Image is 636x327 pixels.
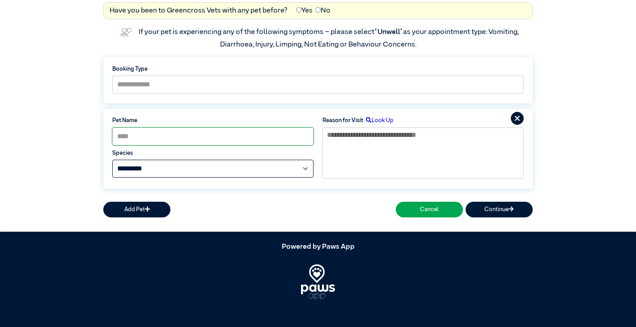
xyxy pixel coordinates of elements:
button: Cancel [396,202,463,217]
label: Species [112,149,314,157]
button: Add Pet [103,202,170,217]
label: Reason for Visit [322,116,363,125]
label: Booking Type [112,65,524,73]
h5: Powered by Paws App [103,243,533,251]
input: No [315,7,321,13]
img: PawsApp [301,264,335,300]
label: No [315,5,331,16]
button: Continue [466,202,533,217]
label: Pet Name [112,116,314,125]
label: If your pet is experiencing any of the following symptoms – please select as your appointment typ... [139,29,520,48]
label: Yes [296,5,313,16]
label: Have you been to Greencross Vets with any pet before? [110,5,288,16]
input: Yes [296,7,301,13]
label: Look Up [363,116,394,125]
img: vet [117,25,134,39]
span: “Unwell” [374,29,403,36]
